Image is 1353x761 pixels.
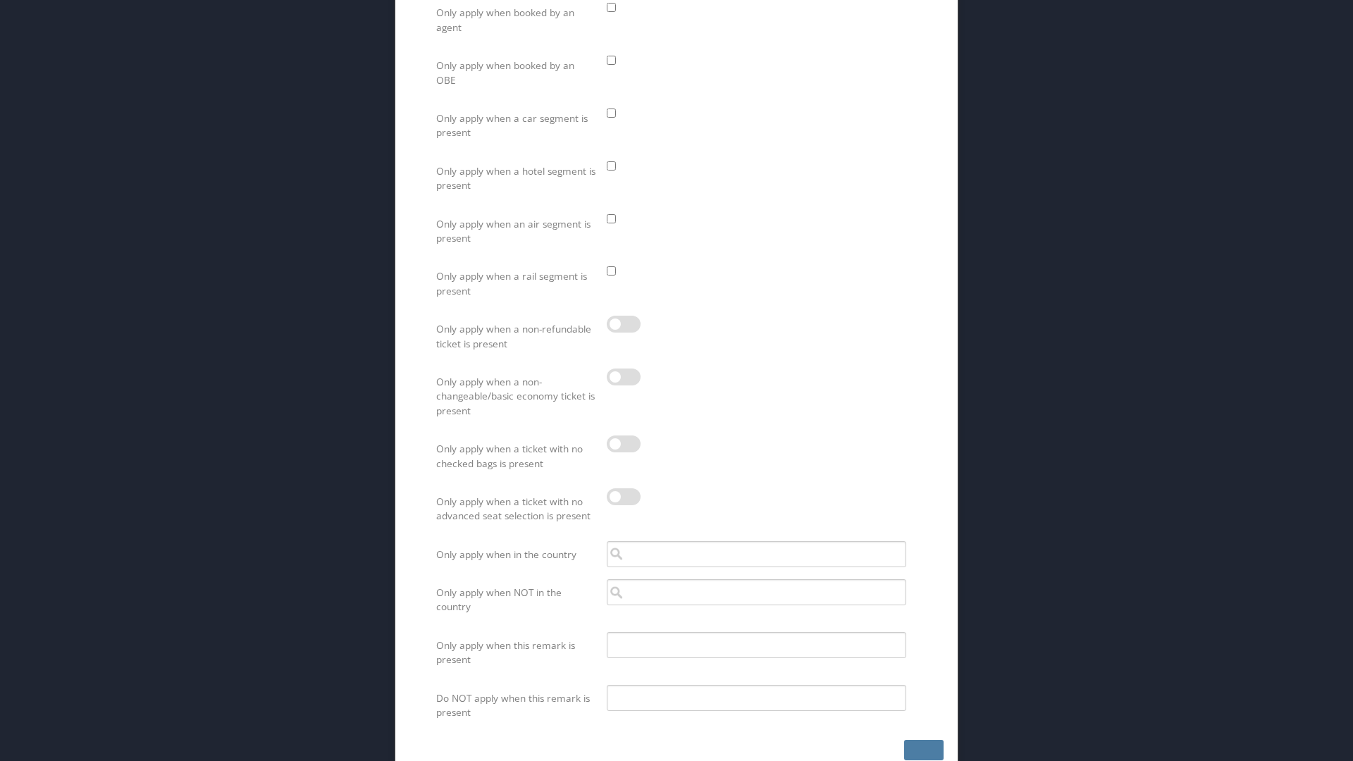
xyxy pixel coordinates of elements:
[436,316,596,357] label: Only apply when a non-refundable ticket is present
[436,211,596,252] label: Only apply when an air segment is present
[436,685,596,726] label: Do NOT apply when this remark is present
[436,541,596,568] label: Only apply when in the country
[436,435,596,477] label: Only apply when a ticket with no checked bags is present
[436,579,596,621] label: Only apply when NOT in the country
[6,8,294,20] p: Update Test
[436,158,596,199] label: Only apply when a hotel segment is present
[436,105,596,147] label: Only apply when a car segment is present
[436,488,596,530] label: Only apply when a ticket with no advanced seat selection is present
[436,263,596,304] label: Only apply when a rail segment is present
[436,52,596,94] label: Only apply when booked by an OBE
[436,632,596,674] label: Only apply when this remark is present
[436,369,596,424] label: Only apply when a non-changeable/basic economy ticket is present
